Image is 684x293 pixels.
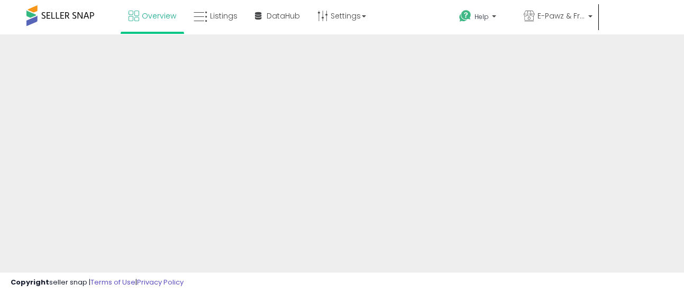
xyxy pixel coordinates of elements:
[267,11,300,21] span: DataHub
[90,277,135,287] a: Terms of Use
[451,2,514,34] a: Help
[537,11,585,21] span: E-Pawz & Friends
[11,278,184,288] div: seller snap | |
[137,277,184,287] a: Privacy Policy
[210,11,238,21] span: Listings
[142,11,176,21] span: Overview
[459,10,472,23] i: Get Help
[11,277,49,287] strong: Copyright
[475,12,489,21] span: Help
